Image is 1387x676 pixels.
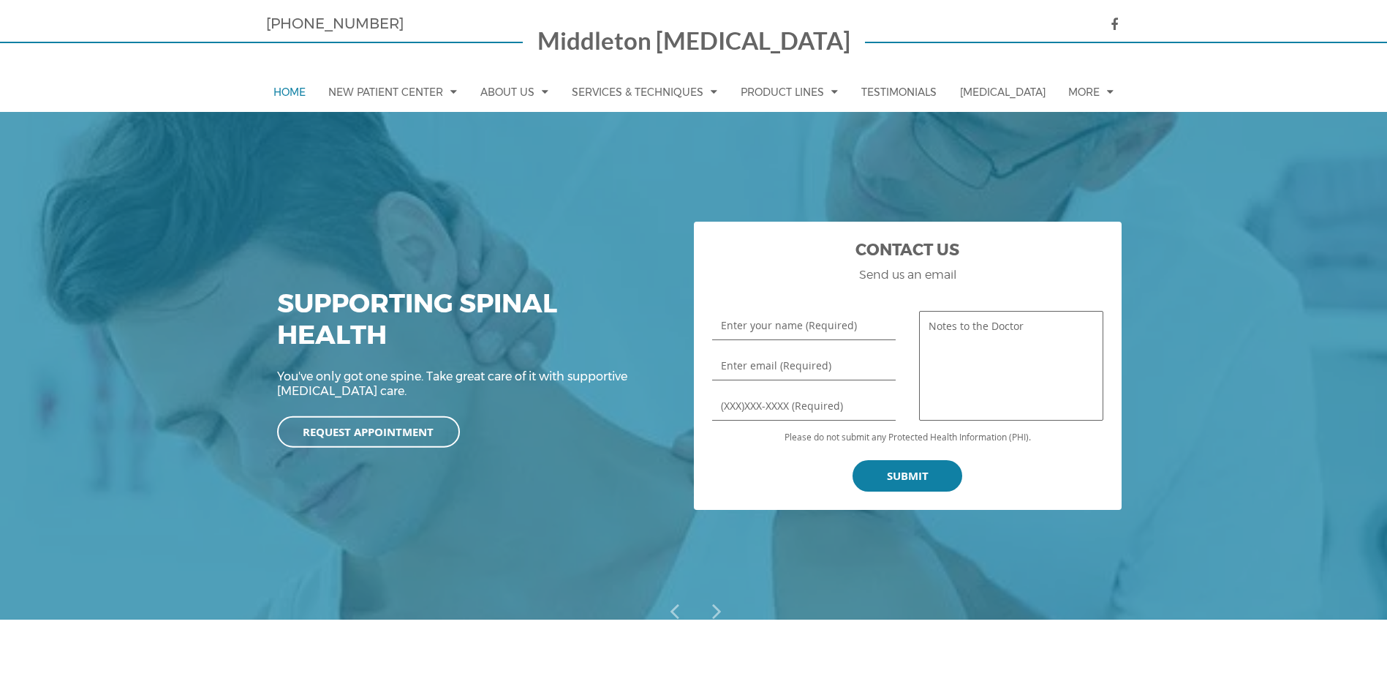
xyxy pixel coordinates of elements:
a: Product Lines [733,72,845,112]
h3: Send us an email [712,268,1103,282]
a: [MEDICAL_DATA] [953,72,1053,112]
a: Services & Techniques [564,72,725,112]
a: Prev [661,598,684,621]
a: Testimonials [854,72,944,112]
a: New Patient Center [321,72,464,112]
a: Request Appointment [277,416,460,447]
a: More [1061,72,1121,112]
a: Middleton [MEDICAL_DATA] [537,29,850,57]
a: Next [703,598,727,621]
a: Home [266,72,313,112]
input: Enter your name (Required) [712,311,896,340]
a: About Us [473,72,556,112]
a: [PHONE_NUMBER] [266,15,404,32]
a: icon facebook [1096,18,1122,32]
textarea: Notes to the Doctor [919,311,1103,421]
input: Submit [853,460,962,492]
p: Please do not submit any Protected Health Information (PHI). [712,432,1103,442]
div: You've only got one spine. Take great care of it with supportive [MEDICAL_DATA] care. [277,369,665,419]
input: (XXX)XXX-XXXX (Required) [712,391,896,421]
input: Enter email (Required) [712,351,896,380]
h2: Contact Us [712,240,1103,268]
div: Supporting Spinal Health [277,288,665,369]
